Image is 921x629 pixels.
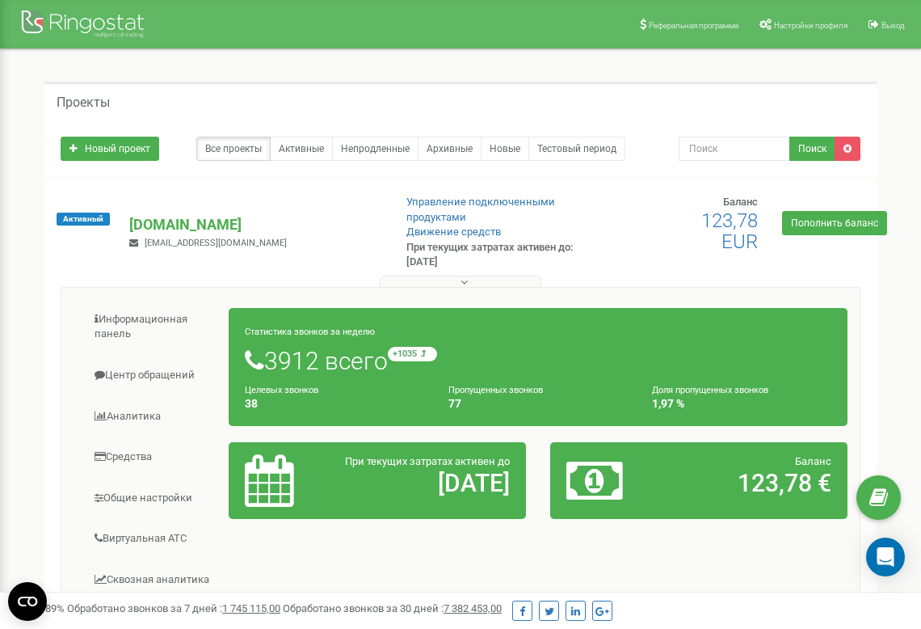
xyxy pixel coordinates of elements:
u: 1 745 115,00 [222,602,280,614]
span: Обработано звонков за 30 дней : [283,602,502,614]
a: Общие настройки [74,479,229,518]
button: Open CMP widget [8,582,47,621]
p: [DOMAIN_NAME] [129,214,380,235]
h4: 38 [245,398,424,410]
h4: 77 [448,398,628,410]
span: Обработано звонков за 7 дней : [67,602,280,614]
span: 123,78 EUR [701,209,758,253]
small: Статистика звонков за неделю [245,327,375,337]
a: Архивные [418,137,482,161]
span: [EMAIL_ADDRESS][DOMAIN_NAME] [145,238,287,248]
a: Пополнить баланс [782,211,887,235]
a: Виртуальная АТС [74,519,229,559]
p: При текущих затратах активен до: [DATE] [406,240,588,270]
a: Все проекты [196,137,271,161]
a: Аналитика [74,397,229,437]
div: Open Intercom Messenger [866,538,905,576]
a: Активные [270,137,333,161]
h4: 1,97 % [652,398,831,410]
span: При текущих затратах активен до [345,455,510,467]
small: Целевых звонков [245,385,318,395]
span: Баланс [723,196,758,208]
h2: [DATE] [341,470,510,496]
span: Выход [881,21,905,30]
button: Поиск [789,137,835,161]
a: Тестовый период [528,137,625,161]
h1: 3912 всего [245,347,831,374]
a: Новые [481,137,529,161]
a: Управление подключенными продуктами [406,196,555,223]
small: Пропущенных звонков [448,385,543,395]
a: Новый проект [61,137,159,161]
a: Движение средств [406,226,501,238]
small: Доля пропущенных звонков [652,385,768,395]
a: Непродленные [332,137,418,161]
span: Настройки профиля [774,21,847,30]
a: Информационная панель [74,300,229,354]
small: +1035 [388,347,437,361]
span: Баланс [795,455,831,467]
a: Средства [74,437,229,477]
input: Поиск [679,137,790,161]
u: 7 382 453,00 [444,602,502,614]
a: Центр обращений [74,356,229,395]
h5: Проекты [57,95,110,110]
a: Сквозная аналитика [74,560,229,600]
span: Реферальная программа [649,21,738,30]
h2: 123,78 € [662,470,831,496]
span: Активный [57,213,110,226]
